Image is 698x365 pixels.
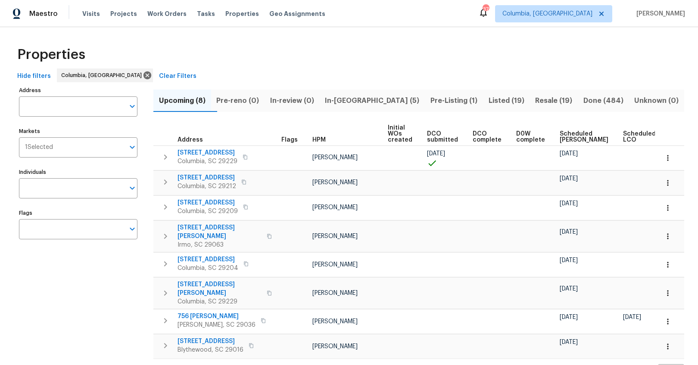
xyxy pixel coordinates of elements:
[61,71,145,80] span: Columbia, [GEOGRAPHIC_DATA]
[623,314,641,320] span: [DATE]
[178,280,262,297] span: [STREET_ADDRESS][PERSON_NAME]
[159,71,196,82] span: Clear Filters
[270,95,315,107] span: In-review (0)
[126,182,138,194] button: Open
[516,131,545,143] span: D0W complete
[178,346,243,354] span: Blythewood, SC 29016
[312,343,358,350] span: [PERSON_NAME]
[178,137,203,143] span: Address
[560,314,578,320] span: [DATE]
[178,182,236,191] span: Columbia, SC 29212
[473,131,502,143] span: DCO complete
[560,286,578,292] span: [DATE]
[312,137,326,143] span: HPM
[269,9,325,18] span: Geo Assignments
[197,11,215,17] span: Tasks
[178,312,256,321] span: 756 [PERSON_NAME]
[560,131,608,143] span: Scheduled [PERSON_NAME]
[216,95,260,107] span: Pre-reno (0)
[126,100,138,112] button: Open
[488,95,525,107] span: Listed (19)
[178,198,238,207] span: [STREET_ADDRESS]
[312,262,358,268] span: [PERSON_NAME]
[560,176,578,182] span: [DATE]
[633,9,685,18] span: [PERSON_NAME]
[178,173,236,182] span: [STREET_ADDRESS]
[281,137,298,143] span: Flags
[126,141,138,153] button: Open
[178,337,243,346] span: [STREET_ADDRESS]
[82,9,100,18] span: Visits
[57,68,153,82] div: Columbia, [GEOGRAPHIC_DATA]
[110,9,137,18] span: Projects
[312,179,358,186] span: [PERSON_NAME]
[634,95,679,107] span: Unknown (0)
[25,144,53,151] span: 1 Selected
[156,68,200,84] button: Clear Filters
[178,207,238,216] span: Columbia, SC 29209
[19,88,137,93] label: Address
[583,95,624,107] span: Done (484)
[17,71,51,82] span: Hide filters
[623,131,656,143] span: Scheduled LCO
[483,5,489,14] div: 37
[312,204,358,210] span: [PERSON_NAME]
[312,290,358,296] span: [PERSON_NAME]
[14,68,54,84] button: Hide filters
[312,233,358,239] span: [PERSON_NAME]
[178,264,238,272] span: Columbia, SC 29204
[29,9,58,18] span: Maestro
[19,129,137,134] label: Markets
[126,223,138,235] button: Open
[178,255,238,264] span: [STREET_ADDRESS]
[178,157,237,166] span: Columbia, SC 29229
[225,9,259,18] span: Properties
[427,131,458,143] span: DCO submitted
[560,151,578,157] span: [DATE]
[19,170,137,175] label: Individuals
[159,95,206,107] span: Upcoming (8)
[178,297,262,306] span: Columbia, SC 29229
[178,148,237,157] span: [STREET_ADDRESS]
[560,201,578,207] span: [DATE]
[312,155,358,161] span: [PERSON_NAME]
[178,321,256,329] span: [PERSON_NAME], SC 29036
[178,241,262,249] span: Irmo, SC 29063
[502,9,592,18] span: Columbia, [GEOGRAPHIC_DATA]
[312,319,358,325] span: [PERSON_NAME]
[560,229,578,235] span: [DATE]
[19,210,137,216] label: Flags
[430,95,478,107] span: Pre-Listing (1)
[178,223,262,241] span: [STREET_ADDRESS][PERSON_NAME]
[560,257,578,263] span: [DATE]
[17,50,85,59] span: Properties
[535,95,573,107] span: Resale (19)
[388,125,412,143] span: Initial WOs created
[427,151,445,157] span: [DATE]
[325,95,420,107] span: In-[GEOGRAPHIC_DATA] (5)
[560,339,578,345] span: [DATE]
[147,9,187,18] span: Work Orders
